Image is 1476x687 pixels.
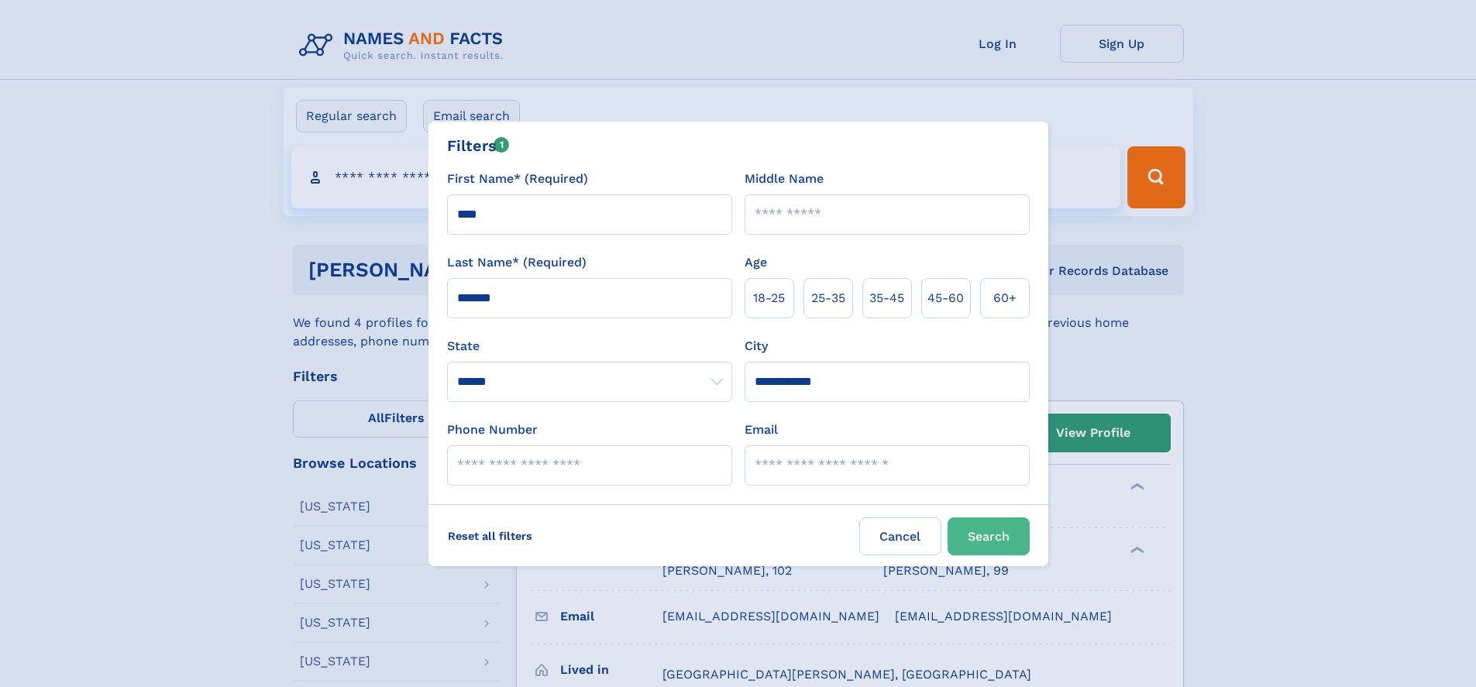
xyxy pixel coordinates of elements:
[859,517,941,555] label: Cancel
[447,337,732,356] label: State
[447,421,538,439] label: Phone Number
[447,253,587,272] label: Last Name* (Required)
[745,253,767,272] label: Age
[993,289,1017,307] span: 60+
[869,289,904,307] span: 35‑45
[927,289,964,307] span: 45‑60
[447,134,510,157] div: Filters
[745,170,824,188] label: Middle Name
[745,337,768,356] label: City
[447,170,588,188] label: First Name* (Required)
[745,421,778,439] label: Email
[438,517,542,555] label: Reset all filters
[948,517,1030,555] button: Search
[811,289,845,307] span: 25‑35
[753,289,785,307] span: 18‑25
